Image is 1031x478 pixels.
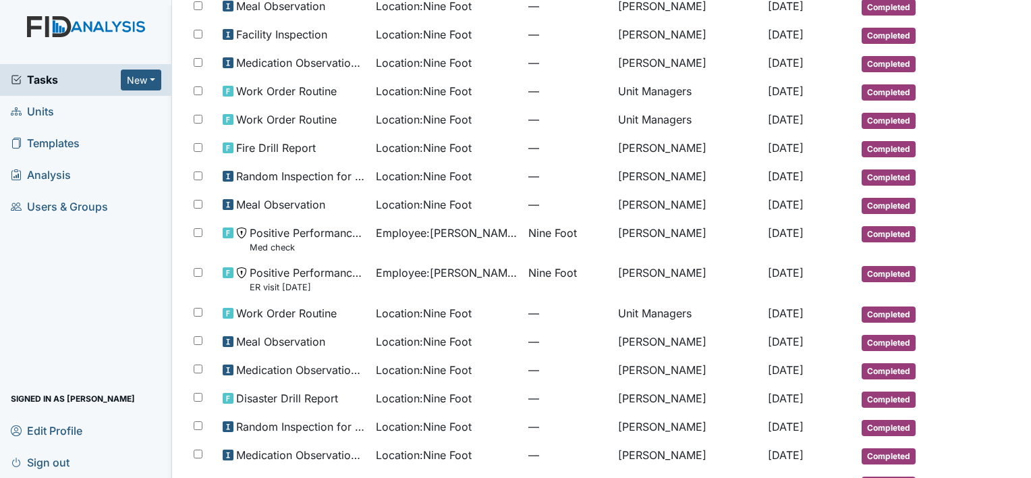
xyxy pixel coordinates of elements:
span: [DATE] [768,448,804,462]
span: Users & Groups [11,196,108,217]
span: Analysis [11,165,71,186]
span: [DATE] [768,226,804,240]
span: Meal Observation [236,196,325,213]
td: [PERSON_NAME] [613,219,762,259]
span: — [528,140,607,156]
span: Completed [862,113,916,129]
span: Medication Observation Checklist [236,447,364,463]
span: Random Inspection for AM [236,419,364,435]
span: Employee : [PERSON_NAME] [376,225,518,241]
span: Templates [11,133,80,154]
td: [PERSON_NAME] [613,413,762,442]
span: — [528,447,607,463]
td: [PERSON_NAME] [613,385,762,413]
td: [PERSON_NAME] [613,49,762,78]
span: [DATE] [768,363,804,377]
span: [DATE] [768,420,804,433]
span: — [528,26,607,43]
span: Fire Drill Report [236,140,316,156]
span: Completed [862,28,916,44]
span: — [528,390,607,406]
span: — [528,83,607,99]
span: [DATE] [768,335,804,348]
span: Completed [862,56,916,72]
td: Unit Managers [613,106,762,134]
span: [DATE] [768,169,804,183]
span: Location : Nine Foot [376,55,472,71]
span: — [528,168,607,184]
span: Completed [862,392,916,408]
span: [DATE] [768,266,804,280]
span: Nine Foot [528,225,577,241]
button: New [121,70,161,90]
span: — [528,334,607,350]
span: Location : Nine Foot [376,390,472,406]
span: Location : Nine Foot [376,111,472,128]
small: Med check [250,241,364,254]
td: [PERSON_NAME] [613,163,762,191]
span: Completed [862,141,916,157]
span: [DATE] [768,141,804,155]
span: Edit Profile [11,420,82,441]
span: Completed [862,363,916,379]
span: — [528,419,607,435]
span: [DATE] [768,307,804,320]
td: [PERSON_NAME] [613,21,762,49]
span: Completed [862,84,916,101]
span: [DATE] [768,113,804,126]
span: Employee : [PERSON_NAME][GEOGRAPHIC_DATA] [376,265,518,281]
span: Completed [862,420,916,436]
span: Nine Foot [528,265,577,281]
span: Medication Observation Checklist [236,55,364,71]
span: — [528,362,607,378]
span: Location : Nine Foot [376,419,472,435]
span: Completed [862,266,916,282]
span: Location : Nine Foot [376,140,472,156]
span: Location : Nine Foot [376,83,472,99]
td: [PERSON_NAME] [613,442,762,470]
a: Tasks [11,72,121,88]
span: Medication Observation Checklist [236,362,364,378]
span: Disaster Drill Report [236,390,338,406]
td: [PERSON_NAME] [613,259,762,299]
span: Location : Nine Foot [376,334,472,350]
span: — [528,196,607,213]
span: Completed [862,169,916,186]
span: Completed [862,335,916,351]
span: [DATE] [768,28,804,41]
span: Completed [862,448,916,464]
small: ER visit [DATE] [250,281,364,294]
td: Unit Managers [613,300,762,328]
td: [PERSON_NAME] [613,134,762,163]
span: Facility Inspection [236,26,327,43]
span: Location : Nine Foot [376,362,472,378]
td: [PERSON_NAME] [613,191,762,219]
span: Completed [862,198,916,214]
span: Positive Performance Review ER visit 8/8/25 [250,265,364,294]
span: — [528,305,607,321]
span: Location : Nine Foot [376,305,472,321]
span: Random Inspection for AM [236,168,364,184]
span: Location : Nine Foot [376,196,472,213]
span: Location : Nine Foot [376,26,472,43]
td: [PERSON_NAME] [613,356,762,385]
span: Meal Observation [236,334,325,350]
span: Units [11,101,54,122]
span: Positive Performance Review Med check [250,225,364,254]
span: [DATE] [768,84,804,98]
span: — [528,111,607,128]
span: [DATE] [768,198,804,211]
span: — [528,55,607,71]
span: Signed in as [PERSON_NAME] [11,388,135,409]
span: Work Order Routine [236,305,337,321]
span: Completed [862,307,916,323]
span: Location : Nine Foot [376,447,472,463]
span: Work Order Routine [236,111,337,128]
span: Location : Nine Foot [376,168,472,184]
span: Completed [862,226,916,242]
td: Unit Managers [613,78,762,106]
span: Work Order Routine [236,83,337,99]
span: [DATE] [768,392,804,405]
span: [DATE] [768,56,804,70]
